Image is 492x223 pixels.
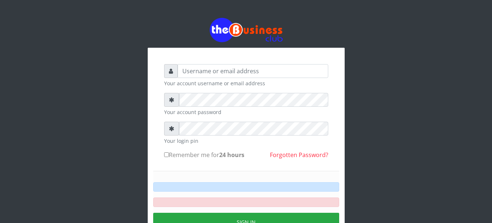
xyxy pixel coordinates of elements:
input: Remember me for24 hours [164,152,169,157]
input: Username or email address [178,64,328,78]
small: Your login pin [164,137,328,145]
b: 24 hours [219,151,244,159]
label: Remember me for [164,150,244,159]
small: Your account password [164,108,328,116]
small: Your account username or email address [164,79,328,87]
a: Forgotten Password? [270,151,328,159]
